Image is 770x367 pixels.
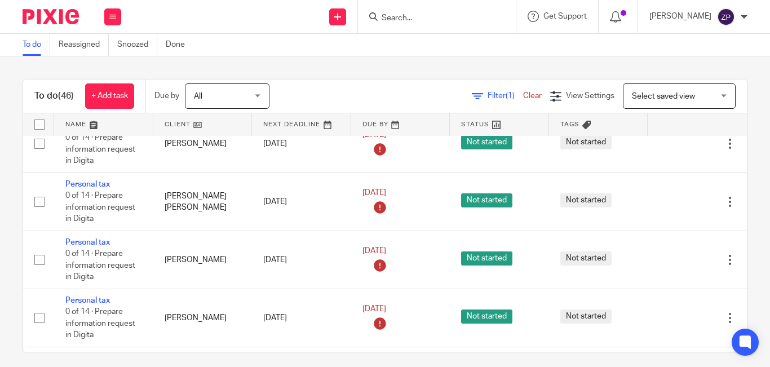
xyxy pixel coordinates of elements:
[65,192,135,223] span: 0 of 14 · Prepare information request in Digita
[506,92,515,100] span: (1)
[560,193,612,207] span: Not started
[252,114,351,173] td: [DATE]
[34,90,74,102] h1: To do
[194,92,202,100] span: All
[252,289,351,347] td: [DATE]
[488,92,523,100] span: Filter
[461,193,512,207] span: Not started
[362,247,386,255] span: [DATE]
[65,238,110,246] a: Personal tax
[65,134,135,165] span: 0 of 14 · Prepare information request in Digita
[560,135,612,149] span: Not started
[649,11,711,22] p: [PERSON_NAME]
[560,121,579,127] span: Tags
[252,173,351,231] td: [DATE]
[117,34,157,56] a: Snoozed
[543,12,587,20] span: Get Support
[153,289,253,347] td: [PERSON_NAME]
[59,34,109,56] a: Reassigned
[362,305,386,313] span: [DATE]
[154,90,179,101] p: Due by
[153,173,253,231] td: [PERSON_NAME] [PERSON_NAME]
[23,9,79,24] img: Pixie
[252,231,351,289] td: [DATE]
[461,135,512,149] span: Not started
[632,92,695,100] span: Select saved view
[153,114,253,173] td: [PERSON_NAME]
[362,189,386,197] span: [DATE]
[166,34,193,56] a: Done
[560,309,612,324] span: Not started
[65,180,110,188] a: Personal tax
[717,8,735,26] img: svg%3E
[566,92,614,100] span: View Settings
[461,309,512,324] span: Not started
[461,251,512,266] span: Not started
[380,14,482,24] input: Search
[362,131,386,139] span: [DATE]
[65,297,110,304] a: Personal tax
[560,251,612,266] span: Not started
[65,250,135,281] span: 0 of 14 · Prepare information request in Digita
[523,92,542,100] a: Clear
[23,34,50,56] a: To do
[65,308,135,339] span: 0 of 14 · Prepare information request in Digita
[58,91,74,100] span: (46)
[153,231,253,289] td: [PERSON_NAME]
[85,83,134,109] a: + Add task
